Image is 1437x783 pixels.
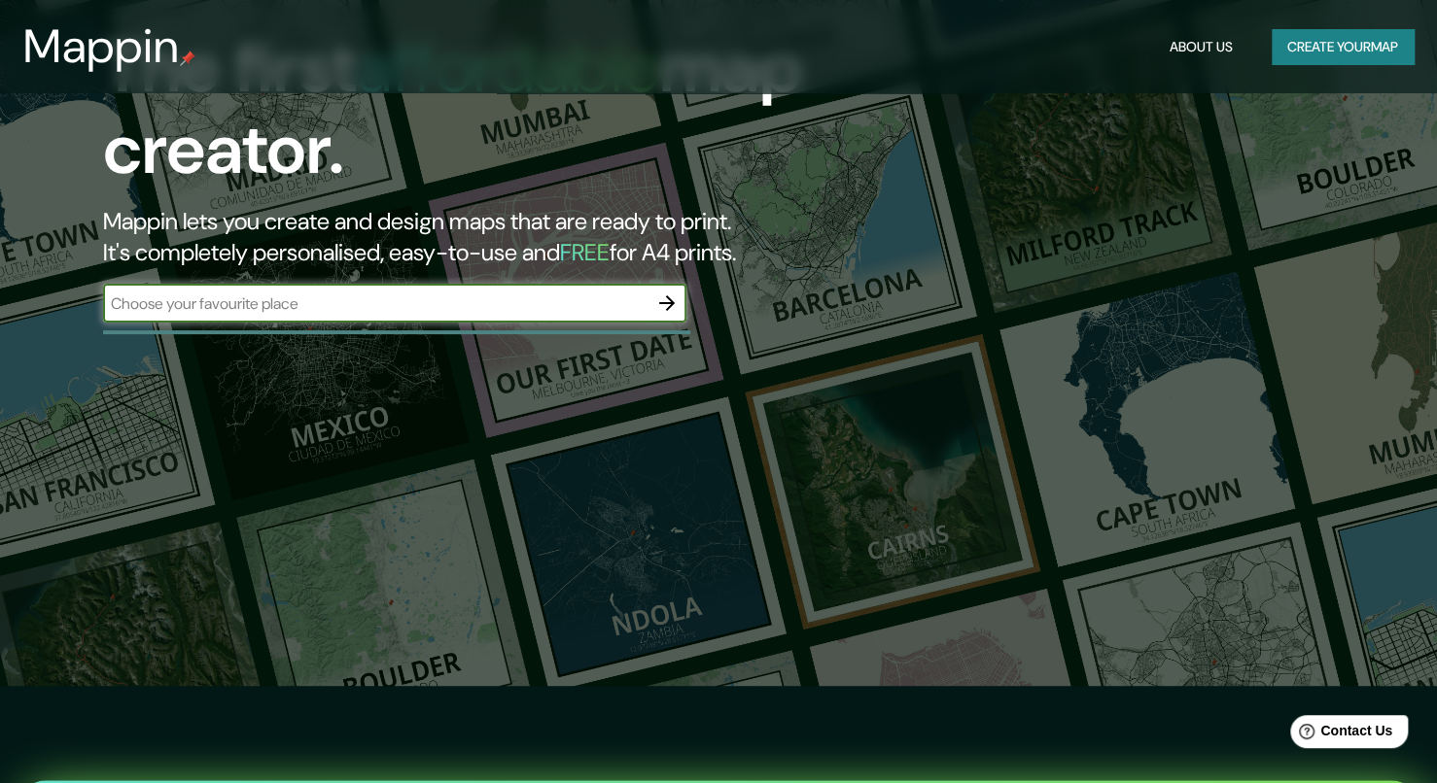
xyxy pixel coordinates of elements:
[103,27,822,206] h1: The first map creator.
[23,19,180,74] h3: Mappin
[560,237,610,267] h5: FREE
[103,206,822,268] h2: Mappin lets you create and design maps that are ready to print. It's completely personalised, eas...
[1162,29,1241,65] button: About Us
[1264,707,1416,762] iframe: Help widget launcher
[180,51,195,66] img: mappin-pin
[103,292,648,315] input: Choose your favourite place
[1272,29,1414,65] button: Create yourmap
